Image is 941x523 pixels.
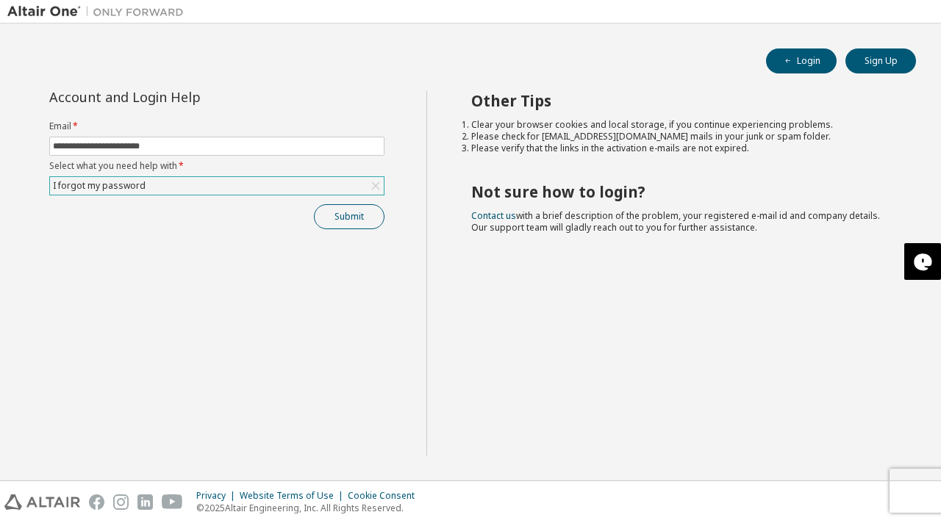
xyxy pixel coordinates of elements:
img: youtube.svg [162,494,183,510]
p: © 2025 Altair Engineering, Inc. All Rights Reserved. [196,502,423,514]
label: Email [49,120,384,132]
button: Sign Up [845,48,916,73]
img: linkedin.svg [137,494,153,510]
img: altair_logo.svg [4,494,80,510]
li: Please check for [EMAIL_ADDRESS][DOMAIN_NAME] mails in your junk or spam folder. [471,131,890,143]
h2: Other Tips [471,91,890,110]
li: Please verify that the links in the activation e-mails are not expired. [471,143,890,154]
div: Account and Login Help [49,91,318,103]
div: Privacy [196,490,240,502]
div: I forgot my password [50,177,384,195]
div: I forgot my password [51,178,148,194]
div: Cookie Consent [348,490,423,502]
button: Submit [314,204,384,229]
img: instagram.svg [113,494,129,510]
label: Select what you need help with [49,160,384,172]
img: Altair One [7,4,191,19]
img: facebook.svg [89,494,104,510]
h2: Not sure how to login? [471,182,890,201]
a: Contact us [471,209,516,222]
button: Login [766,48,837,73]
span: with a brief description of the problem, your registered e-mail id and company details. Our suppo... [471,209,880,234]
div: Website Terms of Use [240,490,348,502]
li: Clear your browser cookies and local storage, if you continue experiencing problems. [471,119,890,131]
